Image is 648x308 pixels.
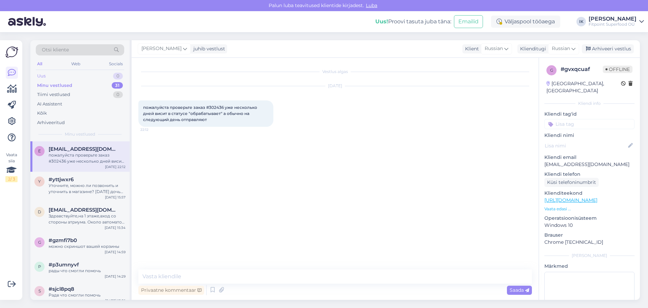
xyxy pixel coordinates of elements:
[544,253,634,259] div: [PERSON_NAME]
[105,250,126,255] div: [DATE] 14:59
[140,127,166,132] span: 22:12
[38,240,41,245] span: g
[375,18,388,25] b: Uus!
[37,91,70,98] div: Tiimi vestlused
[603,66,632,73] span: Offline
[544,190,634,197] p: Klienditeekond
[561,65,603,73] div: # gvxqcuaf
[544,215,634,222] p: Operatsioonisüsteem
[138,286,204,295] div: Privaatne kommentaar
[37,119,65,126] div: Arhiveeritud
[545,142,627,149] input: Lisa nimi
[5,176,18,182] div: 2 / 3
[364,2,379,8] span: Luba
[544,111,634,118] p: Kliendi tag'id
[49,183,126,195] div: Уточните, можно ли позвонить и уточнить в магазине? [DATE] дочь хотела купить, но на месте сказал...
[485,45,503,52] span: Russian
[70,60,82,68] div: Web
[544,178,599,187] div: Küsi telefoninumbrit
[544,161,634,168] p: [EMAIL_ADDRESS][DOMAIN_NAME]
[544,154,634,161] p: Kliendi email
[37,73,46,79] div: Uus
[191,45,225,52] div: juhib vestlust
[113,91,123,98] div: 0
[38,264,41,269] span: p
[49,152,126,164] div: пожалуйста проверьте заказ #302436 уже несколько дней висит в статусе "обрабатывает" а обычно на ...
[38,209,41,214] span: d
[105,164,126,169] div: [DATE] 22:12
[544,222,634,229] p: Windows 10
[589,16,637,22] div: [PERSON_NAME]
[552,45,570,52] span: Russian
[544,119,634,129] input: Lisa tag
[5,152,18,182] div: Vaata siia
[454,15,483,28] button: Emailid
[49,243,126,250] div: можно скриншот вашей корзины
[37,110,47,117] div: Kõik
[113,73,123,79] div: 0
[544,239,634,246] p: Chrome [TECHNICAL_ID]
[105,274,126,279] div: [DATE] 14:29
[49,237,77,243] span: #gzmfi7b0
[517,45,546,52] div: Klienditugi
[544,232,634,239] p: Brauser
[544,100,634,106] div: Kliendi info
[375,18,451,26] div: Proovi tasuta juba täna:
[141,45,182,52] span: [PERSON_NAME]
[37,82,72,89] div: Minu vestlused
[544,206,634,212] p: Vaata edasi ...
[462,45,479,52] div: Klient
[582,44,634,53] div: Arhiveeri vestlus
[108,60,124,68] div: Socials
[544,132,634,139] p: Kliendi nimi
[550,68,553,73] span: g
[36,60,44,68] div: All
[49,262,79,268] span: #p3umnyvf
[105,225,126,230] div: [DATE] 15:34
[138,83,532,89] div: [DATE]
[38,179,41,184] span: y
[589,22,637,27] div: Fitpoint Superfood OÜ
[546,80,621,94] div: [GEOGRAPHIC_DATA], [GEOGRAPHIC_DATA]
[49,176,74,183] span: #yttjwxr6
[49,286,74,292] span: #sjcl8pq8
[491,16,560,28] div: Väljaspool tööaega
[138,69,532,75] div: Vestlus algas
[37,101,62,108] div: AI Assistent
[510,287,529,293] span: Saada
[49,213,126,225] div: Здравствуйте,на 1 этаже,вход со стороны атриума. Около автоматов смартпост
[42,46,69,53] span: Otsi kliente
[544,263,634,270] p: Märkmed
[544,171,634,178] p: Kliendi telefon
[589,16,644,27] a: [PERSON_NAME]Fitpoint Superfood OÜ
[5,46,18,58] img: Askly Logo
[38,288,41,293] span: s
[49,268,126,274] div: рады что смогли помочь
[49,207,119,213] span: daisy.jarvi@gmail.com
[576,17,586,26] div: IK
[65,131,95,137] span: Minu vestlused
[49,146,119,152] span: e59006961@gmail.com
[143,105,258,122] span: пожалуйста проверьте заказ #302436 уже несколько дней висит в статусе "обрабатывает" а обычно на ...
[105,195,126,200] div: [DATE] 15:57
[105,298,126,303] div: [DATE] 13:59
[49,292,126,298] div: Радв что смогли помочь
[38,148,41,153] span: e
[112,82,123,89] div: 31
[544,197,597,203] a: [URL][DOMAIN_NAME]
